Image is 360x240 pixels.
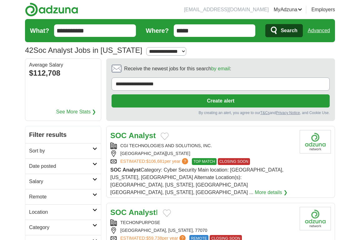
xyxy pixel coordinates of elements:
h2: Location [29,208,92,216]
h2: Filter results [25,126,101,143]
button: Search [265,24,302,37]
a: CGI TECHNOLOGIES AND SOLUTIONS, INC. [120,143,212,148]
label: Where? [146,26,169,35]
a: Location [25,204,101,220]
h2: Date posted [29,162,92,170]
span: CLOSING SOON [218,158,250,165]
span: Category: Cyber Security Main location: [GEOGRAPHIC_DATA], [US_STATE], [GEOGRAPHIC_DATA] Alternat... [110,167,283,195]
h2: Salary [29,178,92,185]
a: Category [25,220,101,235]
a: Advanced [308,24,330,37]
a: SOC AnalystI [110,208,158,217]
strong: SOC [110,131,127,140]
a: Salary [25,174,101,189]
a: Remote [25,189,101,204]
strong: Analyst [129,208,156,217]
h1: Soc Analyst Jobs in [US_STATE] [25,46,142,54]
a: Employers [311,6,335,13]
strong: SOC [110,167,121,172]
a: by email [211,66,230,71]
img: Adzuna logo [25,2,78,17]
div: Average Salary [29,62,97,67]
span: Receive the newest jobs for this search : [124,65,231,72]
span: ? [182,158,188,164]
label: What? [30,26,49,35]
span: TOP MATCH [192,158,217,165]
li: [EMAIL_ADDRESS][DOMAIN_NAME] [184,6,269,13]
div: TECHONPURPOSE [110,219,295,226]
div: [GEOGRAPHIC_DATA][US_STATE] [110,150,295,157]
h2: Remote [29,193,92,201]
h2: Sort by [29,147,92,155]
div: [GEOGRAPHIC_DATA], [US_STATE], 77070 [110,227,295,234]
a: T&Cs [260,111,270,115]
span: $106,681 [146,159,164,164]
button: Add to favorite jobs [161,132,169,140]
strong: Analyst [122,167,141,172]
a: Sort by [25,143,101,158]
strong: Analyst [129,131,156,140]
a: See More Stats ❯ [56,108,96,116]
span: Search [281,24,297,37]
strong: SOC [110,208,127,217]
h2: Category [29,224,92,231]
img: CGI Technologies and Solutions logo [300,130,331,153]
a: SOC Analyst [110,131,156,140]
a: ESTIMATED:$106,681per year? [120,158,189,165]
a: More details ❯ [255,189,287,196]
a: Date posted [25,158,101,174]
a: MyAdzuna [274,6,302,13]
div: By creating an alert, you agree to our and , and Cookie Use. [112,110,330,116]
button: Create alert [112,94,330,107]
a: Privacy Notice [276,111,300,115]
button: Add to favorite jobs [163,209,171,217]
img: Company logo [300,207,331,230]
div: $112,708 [29,67,97,79]
span: 42 [25,45,33,56]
